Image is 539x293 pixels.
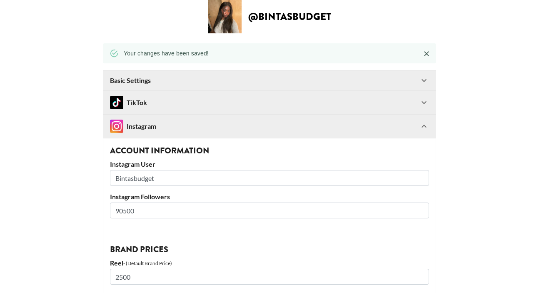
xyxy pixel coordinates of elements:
div: Instagram [110,120,156,133]
h3: Brand Prices [110,245,429,254]
div: Your changes have been saved! [124,46,209,61]
label: Instagram Followers [110,193,429,201]
div: InstagramInstagram [103,115,436,138]
img: TikTok [110,96,123,109]
h2: @ bintasbudget [248,12,331,22]
div: TikTok [110,96,147,109]
div: - (Default Brand Price) [123,260,172,266]
h3: Account Information [110,147,429,155]
label: Instagram User [110,160,429,168]
div: TikTokTikTok [103,91,436,114]
button: Close [420,48,433,60]
strong: Basic Settings [110,76,151,85]
div: Basic Settings [103,70,436,90]
label: Reel [110,259,123,267]
img: Instagram [110,120,123,133]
